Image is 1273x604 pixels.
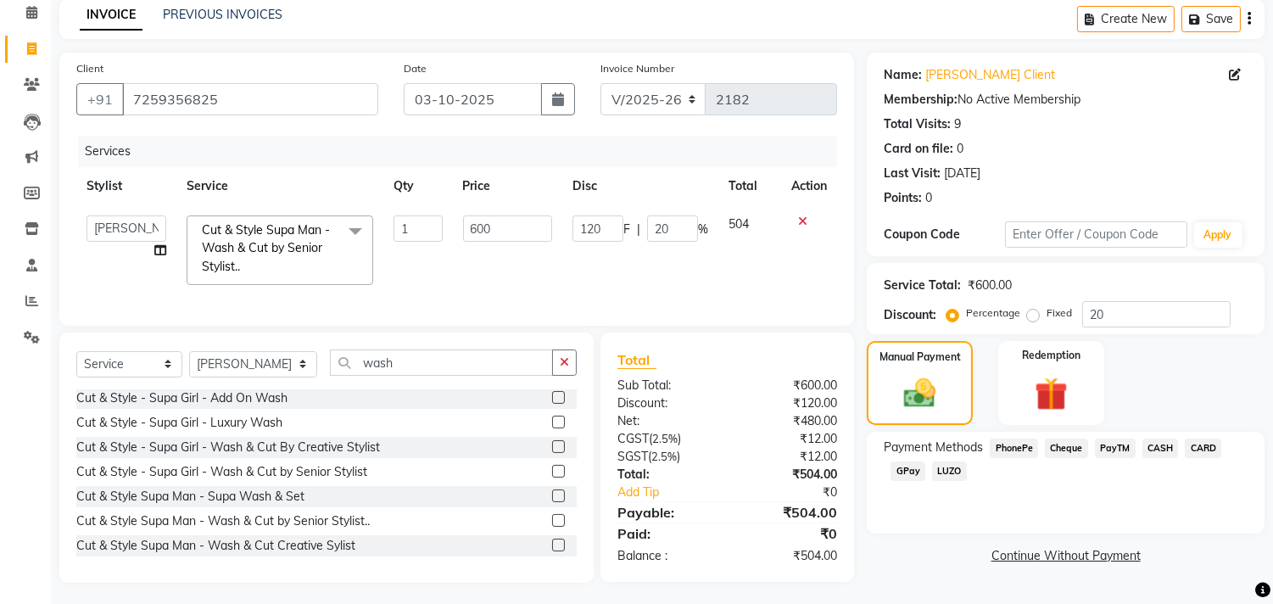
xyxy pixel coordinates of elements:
div: Paid: [605,523,728,544]
button: Apply [1194,222,1242,248]
div: Discount: [884,306,936,324]
div: 0 [925,189,932,207]
div: ₹600.00 [968,277,1012,294]
div: [DATE] [944,165,980,182]
div: ( ) [605,430,728,448]
span: F [623,221,630,238]
label: Client [76,61,103,76]
div: Points: [884,189,922,207]
label: Invoice Number [600,61,674,76]
span: 2.5% [651,450,677,463]
div: ₹480.00 [728,412,851,430]
a: Continue Without Payment [870,547,1261,565]
div: ₹504.00 [728,547,851,565]
div: Cut & Style - Supa Girl - Wash & Cut By Creative Stylist [76,439,380,456]
div: Discount: [605,394,728,412]
div: ₹12.00 [728,430,851,448]
div: ₹0 [728,523,851,544]
div: Cut & Style Supa Man - Supa Wash & Set [76,488,304,506]
input: Search or Scan [330,350,553,376]
div: Net: [605,412,728,430]
div: No Active Membership [884,91,1248,109]
label: Redemption [1022,348,1080,363]
div: Cut & Style Supa Man - Wash & Cut Creative Sylist [76,537,355,555]
label: Manual Payment [879,350,961,365]
input: Enter Offer / Coupon Code [1005,221,1186,248]
div: Cut & Style Supa Man - Wash & Cut by Senior Stylist.. [76,512,370,530]
a: [PERSON_NAME] Client [925,66,1055,84]
img: _cash.svg [894,375,945,411]
button: Create New [1077,6,1175,32]
span: Cut & Style Supa Man - Wash & Cut by Senior Stylist.. [202,222,330,274]
button: +91 [76,83,124,115]
div: Last Visit: [884,165,941,182]
span: Cheque [1045,439,1088,458]
div: ₹12.00 [728,448,851,466]
div: 0 [957,140,963,158]
div: Card on file: [884,140,953,158]
div: 9 [954,115,961,133]
span: CARD [1185,439,1221,458]
a: PREVIOUS INVOICES [163,7,282,22]
div: ₹504.00 [728,502,851,523]
div: ₹120.00 [728,394,851,412]
th: Stylist [76,167,176,205]
div: Cut & Style - Supa Girl - Luxury Wash [76,414,282,432]
th: Service [176,167,383,205]
div: Membership: [884,91,958,109]
div: Name: [884,66,922,84]
div: Balance : [605,547,728,565]
span: % [698,221,708,238]
span: GPay [891,461,925,481]
div: ( ) [605,448,728,466]
span: Total [617,351,656,369]
span: | [637,221,640,238]
div: Cut & Style - Supa Girl - Add On Wash [76,389,288,407]
label: Percentage [966,305,1020,321]
div: Cut & Style - Supa Girl - Wash & Cut by Senior Stylist [76,463,367,481]
div: Payable: [605,502,728,523]
span: PayTM [1095,439,1136,458]
div: ₹504.00 [728,466,851,484]
a: Add Tip [605,484,748,501]
th: Total [718,167,781,205]
span: CASH [1142,439,1179,458]
img: _gift.svg [1025,373,1078,415]
label: Fixed [1047,305,1072,321]
span: LUZO [932,461,967,481]
th: Action [781,167,837,205]
button: Save [1181,6,1241,32]
div: Coupon Code [884,226,1005,243]
div: ₹600.00 [728,377,851,394]
span: 504 [729,216,749,232]
span: CGST [617,431,649,446]
span: 2.5% [652,432,678,445]
th: Disc [562,167,718,205]
label: Date [404,61,427,76]
input: Search by Name/Mobile/Email/Code [122,83,378,115]
div: Total Visits: [884,115,951,133]
a: x [240,259,248,274]
div: Sub Total: [605,377,728,394]
th: Price [453,167,562,205]
div: Service Total: [884,277,961,294]
div: ₹0 [748,484,851,501]
th: Qty [383,167,452,205]
span: SGST [617,449,648,464]
span: Payment Methods [884,439,983,456]
span: PhonePe [990,439,1038,458]
div: Services [78,136,850,167]
div: Total: [605,466,728,484]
